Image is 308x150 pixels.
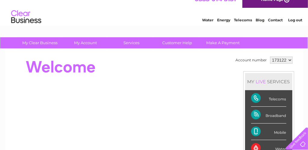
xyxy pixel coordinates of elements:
a: Telecoms [234,26,252,30]
a: My Account [61,37,110,48]
div: Mobile [251,124,286,140]
div: Clear Business is a trading name of Verastar Limited (registered in [GEOGRAPHIC_DATA] No. 3667643... [12,3,297,29]
a: My Clear Business [15,37,65,48]
a: Contact [268,26,283,30]
a: Energy [217,26,230,30]
a: Customer Help [152,37,202,48]
div: MY SERVICES [245,73,292,90]
a: Blog [256,26,264,30]
a: Water [202,26,213,30]
a: Services [107,37,156,48]
div: Telecoms [251,90,286,107]
a: 0333 014 3131 [194,3,236,11]
img: logo.png [11,16,42,34]
div: Broadband [251,107,286,123]
div: LIVE [255,79,267,84]
a: Make A Payment [198,37,248,48]
a: Log out [288,26,302,30]
td: Account number [234,55,269,65]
